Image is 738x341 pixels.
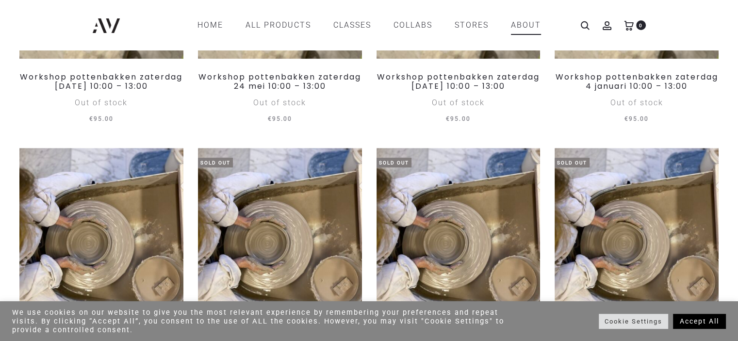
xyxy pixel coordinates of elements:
div: Out of stock [19,95,183,111]
span: 95.00 [89,115,114,122]
div: Out of stock [377,95,541,111]
a: CLASSES [333,17,371,33]
a: ABOUT [511,17,541,33]
span: € [624,115,629,122]
span: € [446,115,450,122]
span: € [89,115,94,122]
span: 0 [636,20,646,30]
a: Workshop pottenbakken zaterdag [DATE] 10:00 – 13:00 [20,71,182,92]
a: Workshop pottenbakken zaterdag 24 mei 10:00 – 13:00 [198,71,361,92]
a: Workshop pottenbakken zaterdag 4 januari 10:00 – 13:00 [556,71,718,92]
span: 95.00 [624,115,649,122]
span: Sold Out [198,158,233,167]
a: Accept All [673,314,726,329]
span: Sold Out [377,158,411,167]
a: STORES [455,17,489,33]
span: 95.00 [446,115,470,122]
a: COLLABS [394,17,432,33]
span: 95.00 [268,115,292,122]
div: We use cookies on our website to give you the most relevant experience by remembering your prefer... [12,308,512,334]
a: Home [197,17,223,33]
a: Cookie Settings [599,314,668,329]
div: Out of stock [555,95,719,111]
a: All products [246,17,311,33]
span: Sold Out [555,158,590,167]
span: € [268,115,272,122]
div: Out of stock [198,95,362,111]
a: Workshop pottenbakken zaterdag [DATE] 10:00 – 13:00 [377,71,540,92]
a: 0 [624,20,634,30]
